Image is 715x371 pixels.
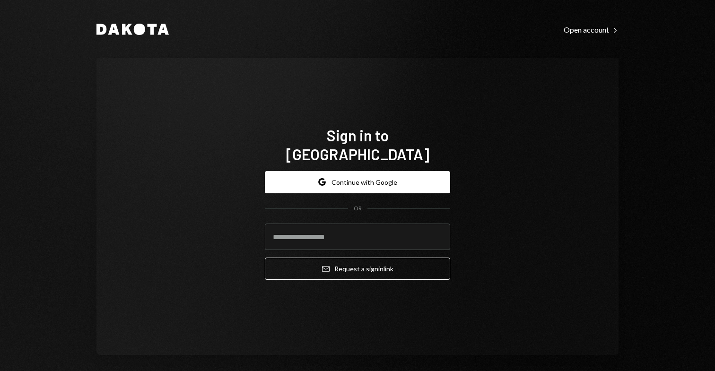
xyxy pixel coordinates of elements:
button: Continue with Google [265,171,450,193]
h1: Sign in to [GEOGRAPHIC_DATA] [265,126,450,164]
a: Open account [564,24,619,35]
div: Open account [564,25,619,35]
button: Request a signinlink [265,258,450,280]
div: OR [354,205,362,213]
